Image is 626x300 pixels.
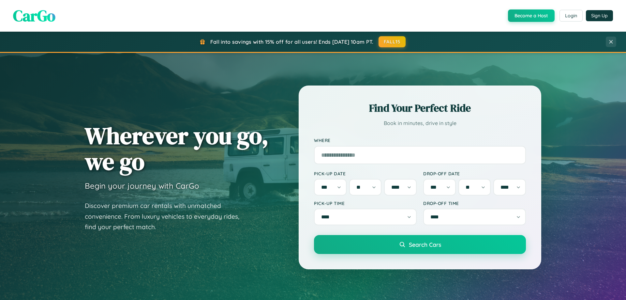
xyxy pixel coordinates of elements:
p: Discover premium car rentals with unmatched convenience. From luxury vehicles to everyday rides, ... [85,200,248,232]
label: Drop-off Time [423,200,526,206]
span: Search Cars [409,241,441,248]
label: Where [314,138,526,143]
button: Login [559,10,583,22]
label: Drop-off Date [423,171,526,176]
span: CarGo [13,5,55,26]
label: Pick-up Date [314,171,417,176]
span: Fall into savings with 15% off for all users! Ends [DATE] 10am PT. [210,39,374,45]
p: Book in minutes, drive in style [314,118,526,128]
label: Pick-up Time [314,200,417,206]
h2: Find Your Perfect Ride [314,101,526,115]
button: FALL15 [379,36,406,47]
button: Become a Host [508,9,555,22]
button: Sign Up [586,10,613,21]
h1: Wherever you go, we go [85,123,269,174]
button: Search Cars [314,235,526,254]
h3: Begin your journey with CarGo [85,181,199,191]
